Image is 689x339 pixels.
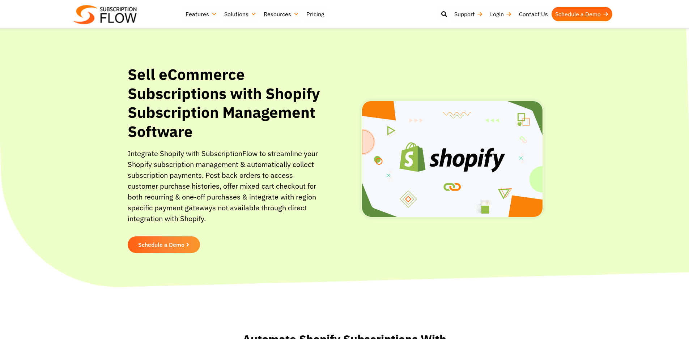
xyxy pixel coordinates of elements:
h1: Sell eCommerce Subscriptions with Shopify Subscription Management Software [128,65,325,141]
a: Support [451,7,486,21]
a: Resources [260,7,303,21]
a: Schedule a Demo [128,236,200,253]
a: Schedule a Demo [552,7,612,21]
a: Login [486,7,515,21]
span: Schedule a Demo [138,242,184,248]
a: Solutions [221,7,260,21]
img: Subscriptionflow [73,5,137,24]
a: Pricing [303,7,328,21]
a: Contact Us [515,7,552,21]
p: Integrate Shopify with SubscriptionFlow to streamline your Shopify subscription management & auto... [128,148,325,231]
img: Subscriptionflow-and-shopfiy [361,100,544,218]
a: Features [182,7,221,21]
